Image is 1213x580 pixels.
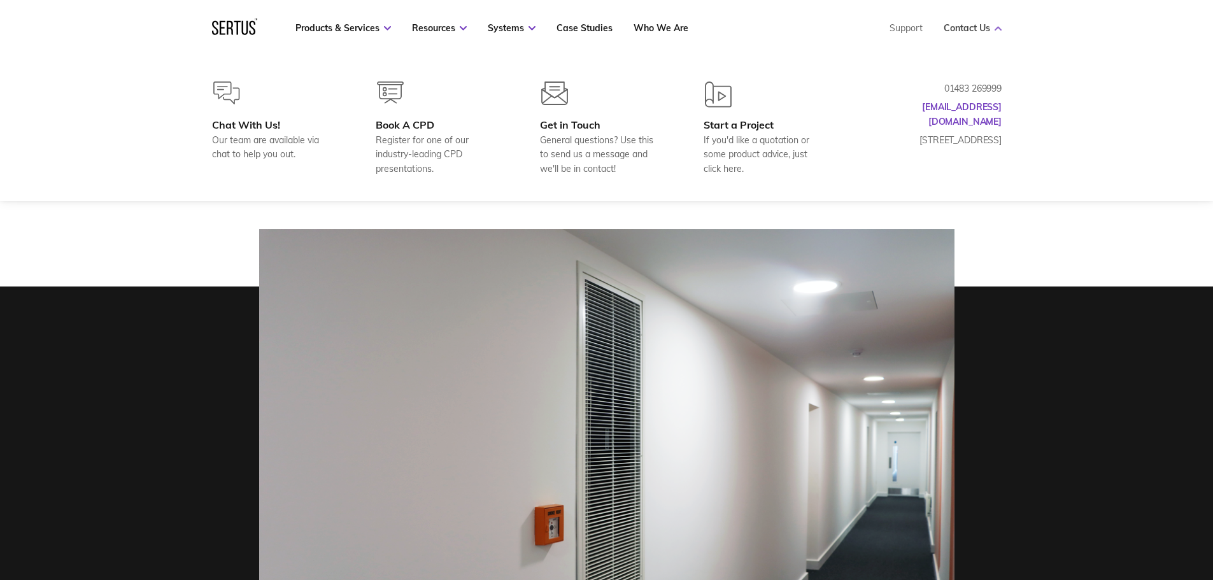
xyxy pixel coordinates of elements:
a: Get in TouchGeneral questions? Use this to send us a message and we'll be in contact! [540,81,663,176]
a: [EMAIL_ADDRESS][DOMAIN_NAME] [922,101,1002,127]
a: Chat With Us!Our team are available via chat to help you out. [212,81,335,176]
a: Products & Services [295,22,391,34]
p: 01483 269999 [874,81,1002,95]
div: Our team are available via chat to help you out. [212,133,335,162]
a: Contact Us [944,22,1002,34]
a: Systems [488,22,536,34]
a: Book A CPDRegister for one of our industry-leading CPD presentations. [376,81,499,176]
div: Get in Touch [540,118,663,131]
a: Resources [412,22,467,34]
a: Who We Are [634,22,688,34]
a: Support [890,22,923,34]
div: If you'd like a quotation or some product advice, just click here. [704,133,826,176]
div: Register for one of our industry-leading CPD presentations. [376,133,499,176]
div: Chat With Us! [212,118,335,131]
div: Start a Project [704,118,826,131]
div: General questions? Use this to send us a message and we'll be in contact! [540,133,663,176]
a: Start a ProjectIf you'd like a quotation or some product advice, just click here. [704,81,826,176]
iframe: Chat Widget [1149,519,1213,580]
p: [STREET_ADDRESS] [874,133,1002,147]
div: Book A CPD [376,118,499,131]
a: Case Studies [557,22,613,34]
